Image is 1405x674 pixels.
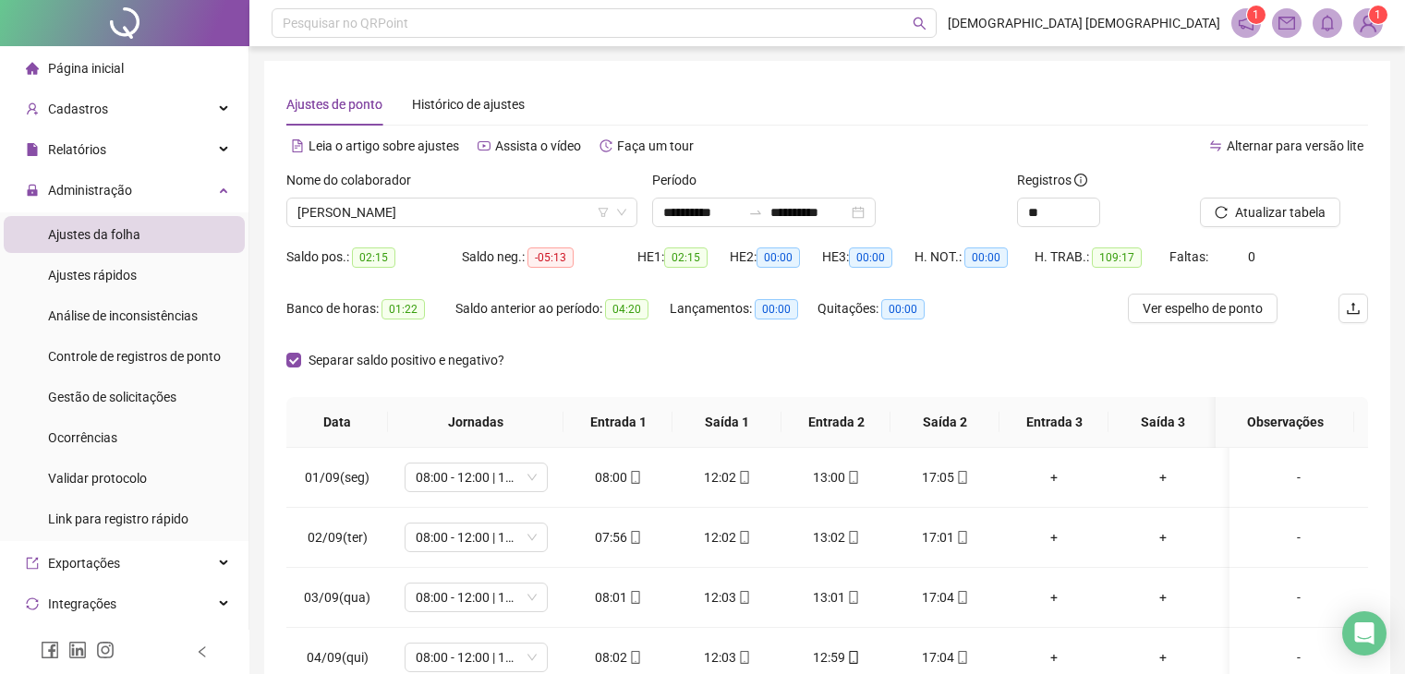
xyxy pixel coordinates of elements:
div: + [1123,647,1203,668]
span: Atualizar tabela [1235,202,1326,223]
div: 07:56 [578,527,658,548]
div: + [1123,587,1203,608]
div: Saldo anterior ao período: [455,298,670,319]
span: Histórico de ajustes [412,97,525,112]
span: Validar protocolo [48,471,147,486]
span: Observações [1230,412,1339,432]
span: mobile [845,531,860,544]
span: search [913,17,927,30]
th: Jornadas [388,397,563,448]
span: 02:15 [352,247,395,268]
span: mobile [627,471,642,484]
th: Entrada 1 [563,397,672,448]
div: + [1123,467,1203,487]
span: 00:00 [757,247,800,268]
div: Quitações: [818,298,952,319]
div: Banco de horas: [286,298,455,319]
div: 17:04 [905,587,985,608]
span: instagram [96,641,115,659]
span: upload [1346,301,1361,316]
span: Administração [48,183,132,198]
button: Ver espelho de ponto [1128,294,1278,323]
div: HE 2: [730,247,822,268]
span: sync [26,597,39,610]
div: 13:01 [796,587,876,608]
span: mobile [627,651,642,664]
span: 1 [1375,8,1381,21]
span: bell [1319,15,1336,31]
div: + [1123,527,1203,548]
div: Open Intercom Messenger [1342,611,1387,656]
div: 08:00 [578,467,658,487]
span: lock [26,184,39,197]
span: Link para registro rápido [48,512,188,526]
span: Página inicial [48,61,124,76]
span: NATALI SANTOS LEITE [297,199,626,226]
span: mobile [627,531,642,544]
span: linkedin [68,641,87,659]
span: [DEMOGRAPHIC_DATA] [DEMOGRAPHIC_DATA] [948,13,1220,33]
span: facebook [41,641,59,659]
span: Gestão de solicitações [48,390,176,404]
span: 109:17 [1092,247,1142,268]
span: mobile [627,591,642,604]
span: mobile [954,531,969,544]
span: export [26,557,39,570]
div: H. TRAB.: [1035,247,1169,268]
div: 08:02 [578,647,658,668]
span: 02/09(ter) [308,530,368,545]
span: mobile [845,591,860,604]
span: mobile [736,471,751,484]
span: 00:00 [964,247,1008,268]
div: 13:02 [796,527,876,548]
span: 04/09(qui) [307,650,369,665]
span: Separar saldo positivo e negativo? [301,350,512,370]
div: 12:02 [687,527,767,548]
div: + [1014,527,1094,548]
span: to [748,205,763,220]
span: Cadastros [48,102,108,116]
span: Integrações [48,596,116,611]
div: 17:05 [905,467,985,487]
span: 00:00 [849,247,892,268]
div: Saldo pos.: [286,247,462,268]
div: Saldo neg.: [462,247,637,268]
div: 17:04 [905,647,985,668]
span: 00:00 [881,299,925,319]
span: 1 [1253,8,1259,21]
span: down [616,207,627,218]
div: + [1014,587,1094,608]
div: Lançamentos: [670,298,818,319]
div: 12:03 [687,587,767,608]
th: Saída 1 [672,397,781,448]
div: - [1244,527,1353,548]
span: 00:00 [755,299,798,319]
span: info-circle [1074,174,1087,187]
span: 08:00 - 12:00 | 13:00 - 17:00 [416,463,537,491]
th: Saída 2 [890,397,999,448]
span: youtube [478,139,491,152]
span: file-text [291,139,304,152]
span: Faltas: [1169,249,1211,264]
span: swap-right [748,205,763,220]
span: 01/09(seg) [305,470,369,485]
span: Ajustes de ponto [286,97,382,112]
th: Entrada 3 [999,397,1108,448]
div: 12:59 [796,647,876,668]
th: Entrada 2 [781,397,890,448]
th: Data [286,397,388,448]
span: Relatórios [48,142,106,157]
span: mobile [845,471,860,484]
span: Ajustes rápidos [48,268,137,283]
sup: Atualize o seu contato no menu Meus Dados [1369,6,1387,24]
span: left [196,645,209,658]
span: filter [598,207,609,218]
div: HE 3: [822,247,914,268]
span: Controle de registros de ponto [48,349,221,364]
span: Exportações [48,556,120,571]
span: mobile [954,591,969,604]
span: file [26,143,39,156]
span: notification [1238,15,1254,31]
img: 83511 [1354,9,1382,37]
span: user-add [26,102,39,115]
